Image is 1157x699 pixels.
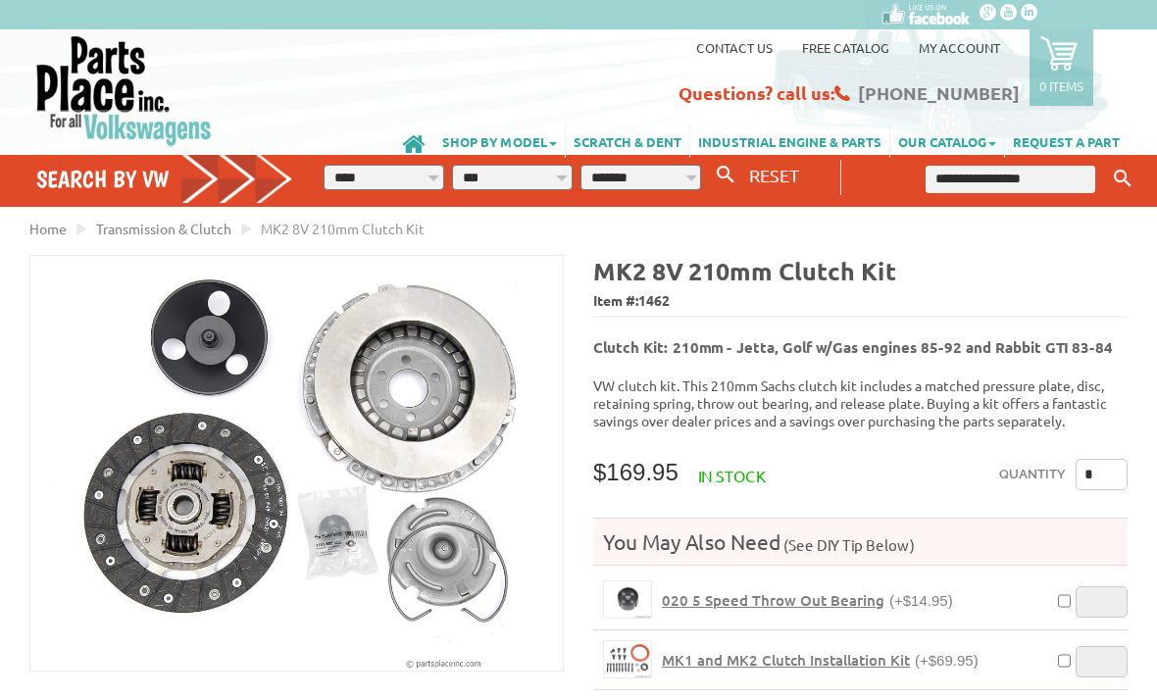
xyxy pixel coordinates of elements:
a: MK1 and MK2 Clutch Installation Kit(+$69.95) [662,651,979,670]
span: (See DIY Tip Below) [780,535,915,554]
img: MK1 and MK2 Clutch Installation Kit [604,641,651,677]
a: MK1 and MK2 Clutch Installation Kit [603,640,652,678]
span: In stock [698,466,766,485]
b: MK2 8V 210mm Clutch Kit [593,255,896,286]
a: Free Catalog [802,39,889,56]
button: Keyword Search [1108,163,1137,195]
label: Quantity [999,459,1066,490]
h4: You May Also Need [593,528,1128,555]
span: MK1 and MK2 Clutch Installation Kit [662,650,910,670]
img: 020 5 Speed Throw Out Bearing [604,581,651,618]
span: 020 5 Speed Throw Out Bearing [662,590,884,610]
a: Contact us [696,39,773,56]
button: RESET [741,161,807,189]
span: (+$69.95) [915,652,979,669]
a: INDUSTRIAL ENGINE & PARTS [690,124,889,158]
a: 0 items [1030,29,1093,106]
a: 020 5 Speed Throw Out Bearing [603,580,652,619]
p: 0 items [1039,77,1083,94]
span: (+$14.95) [889,592,953,609]
span: Item #: [593,287,1128,316]
a: My Account [919,39,1000,56]
span: 1462 [638,291,670,309]
h4: Search by VW [36,165,293,193]
span: $169.95 [593,459,679,485]
img: Parts Place Inc! [34,34,214,147]
a: Home [29,220,67,237]
a: SHOP BY MODEL [434,124,565,158]
img: MK2 8V 210mm Clutch Kit [30,256,563,671]
span: MK2 8V 210mm Clutch Kit [261,220,425,237]
a: 020 5 Speed Throw Out Bearing(+$14.95) [662,591,953,610]
a: OUR CATALOG [890,124,1004,158]
a: Transmission & Clutch [96,220,231,237]
b: Clutch Kit: 210mm - Jetta, Golf w/Gas engines 85-92 and Rabbit GTI 83-84 [593,337,1113,357]
p: VW clutch kit. This 210mm Sachs clutch kit includes a matched pressure plate, disc, retaining spr... [593,376,1128,429]
a: REQUEST A PART [1005,124,1128,158]
a: SCRATCH & DENT [566,124,689,158]
span: RESET [749,165,799,185]
button: Search By VW... [709,161,742,189]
